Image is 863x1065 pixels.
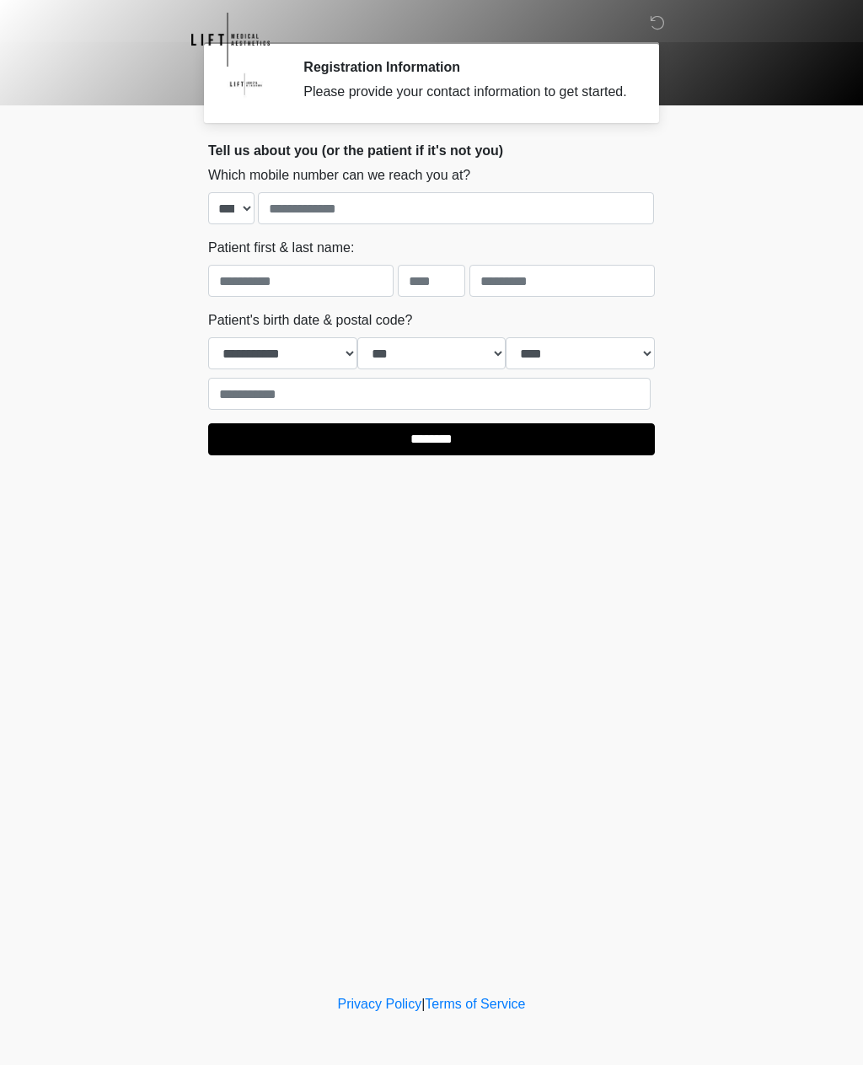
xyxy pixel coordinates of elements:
img: Lift Medical Aesthetics Logo [191,13,270,67]
h2: Tell us about you (or the patient if it's not you) [208,143,655,159]
a: Terms of Service [425,997,525,1011]
a: Privacy Policy [338,997,422,1011]
a: | [421,997,425,1011]
img: Agent Avatar [221,59,271,110]
label: Which mobile number can we reach you at? [208,165,470,186]
label: Patient first & last name: [208,238,354,258]
div: Please provide your contact information to get started. [303,82,630,102]
label: Patient's birth date & postal code? [208,310,412,331]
